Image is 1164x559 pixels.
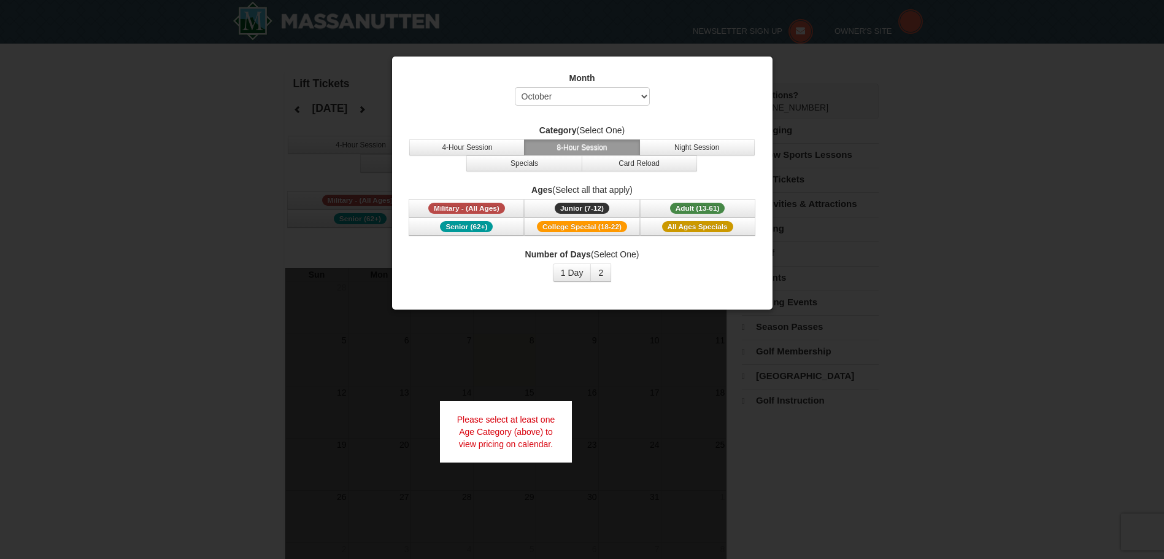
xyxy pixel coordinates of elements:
[537,221,627,232] span: College Special (18-22)
[440,221,493,232] span: Senior (62+)
[524,139,639,155] button: 8-Hour Session
[524,199,639,217] button: Junior (7-12)
[670,203,725,214] span: Adult (13-61)
[555,203,609,214] span: Junior (7-12)
[409,139,525,155] button: 4-Hour Session
[466,155,582,171] button: Specials
[662,221,733,232] span: All Ages Specials
[553,264,592,282] button: 1 Day
[640,217,755,236] button: All Ages Specials
[524,217,639,236] button: College Special (18-22)
[407,184,757,196] label: (Select all that apply)
[569,73,595,83] strong: Month
[409,217,524,236] button: Senior (62+)
[640,199,755,217] button: Adult (13-61)
[409,199,524,217] button: Military - (All Ages)
[639,139,755,155] button: Night Session
[428,203,505,214] span: Military - (All Ages)
[590,264,611,282] button: 2
[531,185,552,195] strong: Ages
[582,155,697,171] button: Card Reload
[407,248,757,260] label: (Select One)
[407,124,757,136] label: (Select One)
[525,249,591,259] strong: Number of Days
[440,401,572,463] div: Please select at least one Age Category (above) to view pricing on calendar.
[539,125,577,135] strong: Category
